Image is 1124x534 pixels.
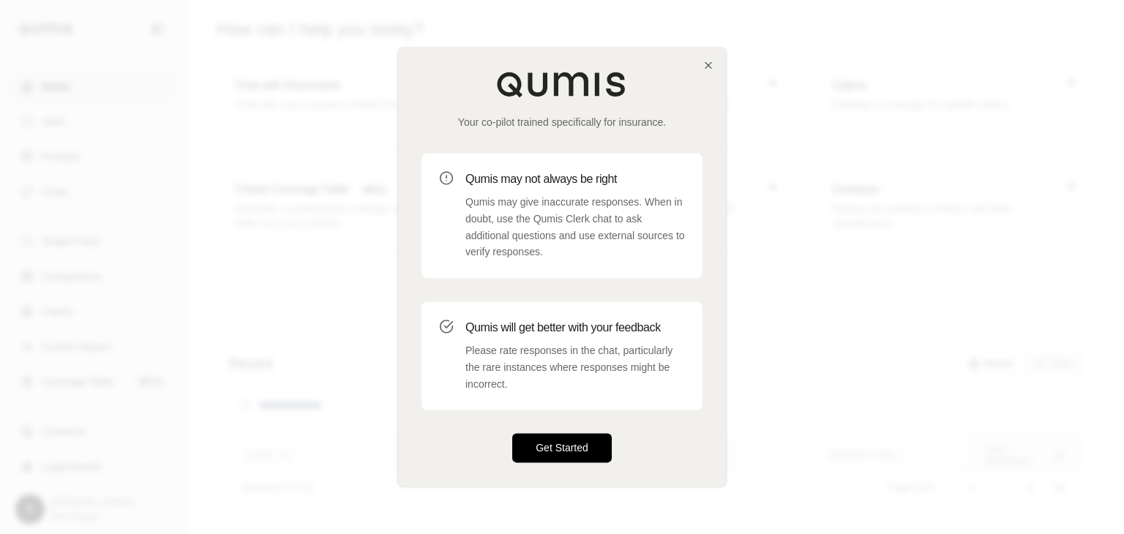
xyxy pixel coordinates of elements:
[465,194,685,260] p: Qumis may give inaccurate responses. When in doubt, use the Qumis Clerk chat to ask additional qu...
[421,115,702,129] p: Your co-pilot trained specifically for insurance.
[465,342,685,392] p: Please rate responses in the chat, particularly the rare instances where responses might be incor...
[496,71,628,97] img: Qumis Logo
[465,319,685,336] h3: Qumis will get better with your feedback
[512,434,612,463] button: Get Started
[465,170,685,188] h3: Qumis may not always be right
